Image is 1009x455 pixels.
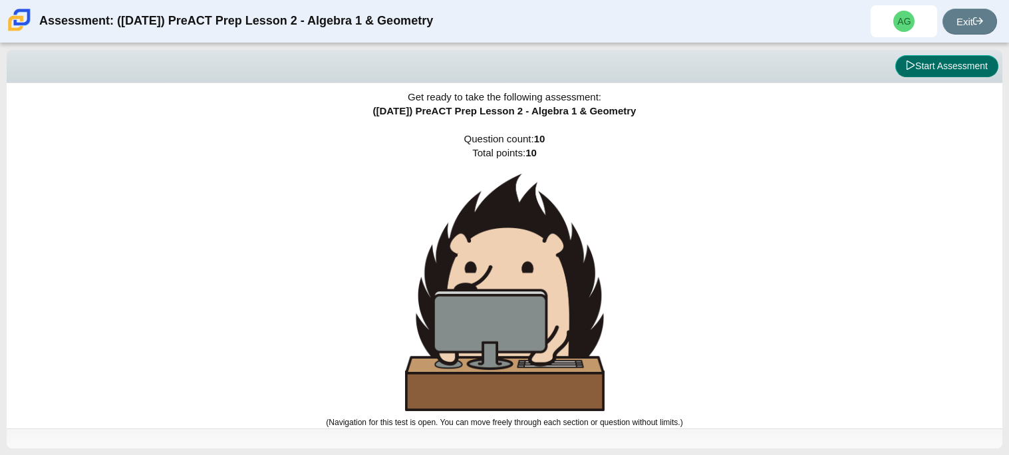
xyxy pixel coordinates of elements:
[408,91,601,102] span: Get ready to take the following assessment:
[39,5,433,37] div: Assessment: ([DATE]) PreACT Prep Lesson 2 - Algebra 1 & Geometry
[895,55,998,78] button: Start Assessment
[5,6,33,34] img: Carmen School of Science & Technology
[897,17,911,26] span: AG
[5,25,33,36] a: Carmen School of Science & Technology
[373,105,637,116] span: ([DATE]) PreACT Prep Lesson 2 - Algebra 1 & Geometry
[326,133,682,427] span: Question count: Total points:
[525,147,537,158] b: 10
[534,133,545,144] b: 10
[405,174,605,411] img: hedgehog-behind-computer-large.png
[326,418,682,427] small: (Navigation for this test is open. You can move freely through each section or question without l...
[942,9,997,35] a: Exit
